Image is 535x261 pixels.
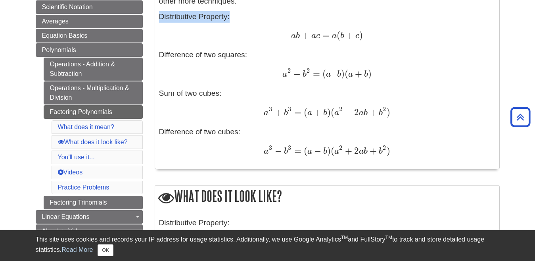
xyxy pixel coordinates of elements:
span: ( [331,107,334,118]
span: b [340,31,344,40]
a: What does it mean? [58,124,114,130]
a: You'll use it... [58,154,95,160]
span: b [379,108,383,117]
span: 2 [352,145,359,156]
span: a [348,70,353,79]
span: − [291,68,301,79]
a: Averages [36,15,143,28]
span: 3 [288,144,291,151]
span: a [326,70,331,79]
span: b [364,147,368,156]
span: a [309,31,316,40]
span: Scientific Notation [42,4,93,10]
span: c [353,31,359,40]
span: b [362,70,368,79]
span: Polynomials [42,46,76,53]
span: 2 [339,105,342,113]
span: ) [327,107,331,118]
div: This site uses cookies and records your IP address for usage statistics. Additionally, we use Goo... [36,235,500,256]
span: ( [337,30,340,41]
span: a [307,108,312,117]
span: ) [368,68,372,79]
span: 3 [269,105,272,113]
span: a [334,108,339,117]
span: ( [301,107,307,118]
a: Practice Problems [58,184,109,191]
button: Close [98,244,113,256]
span: Linear Equations [42,213,90,220]
span: + [300,30,309,41]
span: a [334,147,339,156]
span: Equation Basics [42,32,88,39]
span: b [284,147,288,156]
span: a [359,108,364,117]
sup: TM [385,235,392,240]
a: Equation Basics [36,29,143,43]
span: − [273,145,282,156]
a: Operations - Multiplication & Division [44,81,143,104]
span: b [284,108,288,117]
span: – [331,68,336,79]
span: 2 [339,144,342,151]
a: Videos [58,169,83,176]
a: Operations - Addition & Subtraction [44,58,143,81]
span: = [320,30,330,41]
span: 2 [288,67,291,74]
span: + [273,107,282,118]
a: Linear Equations [36,210,143,224]
span: ( [345,68,348,79]
a: Back to Top [508,112,533,122]
span: a [307,147,312,156]
span: ) [387,145,390,156]
span: a [359,147,364,156]
span: 3 [288,105,291,113]
span: + [343,145,352,156]
span: b [321,147,327,156]
h2: What does it look like? [155,186,499,208]
span: b [336,70,341,79]
a: Factoring Polynomials [44,105,143,119]
span: b [364,108,368,117]
span: a [330,31,337,40]
p: Distributive Property: [159,11,495,23]
span: a [282,70,287,79]
span: + [312,107,321,118]
a: Factoring Trinomials [44,196,143,209]
a: Read More [61,246,93,253]
span: − [343,107,352,118]
span: ) [327,145,331,156]
span: ( [301,145,307,156]
span: = [311,68,320,79]
span: + [353,68,362,79]
span: − [312,145,321,156]
span: a [264,108,268,117]
a: What does it look like? [58,139,128,145]
span: a [264,147,268,156]
span: = [292,107,301,118]
span: b [303,70,307,79]
span: Averages [42,18,69,25]
sup: TM [341,235,348,240]
span: ) [359,30,363,41]
span: ) [341,68,345,79]
span: b [321,108,327,117]
span: 2 [352,107,359,118]
span: = [292,145,301,156]
span: + [368,145,377,156]
span: ( [331,145,334,156]
span: ) [387,107,390,118]
span: + [368,107,377,118]
span: 3 [269,144,272,151]
span: 2 [383,105,386,113]
span: a [291,31,296,40]
span: ( [320,68,326,79]
span: + [344,30,353,41]
span: 2 [307,67,310,74]
span: c [316,31,320,40]
span: b [379,147,383,156]
span: 2 [383,144,386,151]
span: Absolute Value [42,228,84,234]
a: Scientific Notation [36,0,143,14]
a: Absolute Value [36,224,143,238]
a: Polynomials [36,43,143,57]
